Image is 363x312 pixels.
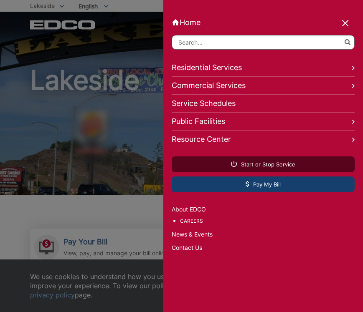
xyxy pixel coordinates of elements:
[172,59,355,77] a: Residential Services
[231,161,295,168] span: Start or Stop Service
[172,77,355,95] a: Commercial Services
[172,113,355,131] a: Public Facilities
[172,156,355,172] a: Start or Stop Service
[172,243,355,252] a: Contact Us
[172,18,355,27] a: Home
[172,230,355,239] a: News & Events
[172,176,355,192] a: Pay My Bill
[172,131,355,148] a: Resource Center
[172,95,355,113] a: Service Schedules
[180,216,355,226] a: Careers
[172,205,355,214] a: About EDCO
[246,181,281,188] span: Pay My Bill
[172,35,355,50] input: Search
